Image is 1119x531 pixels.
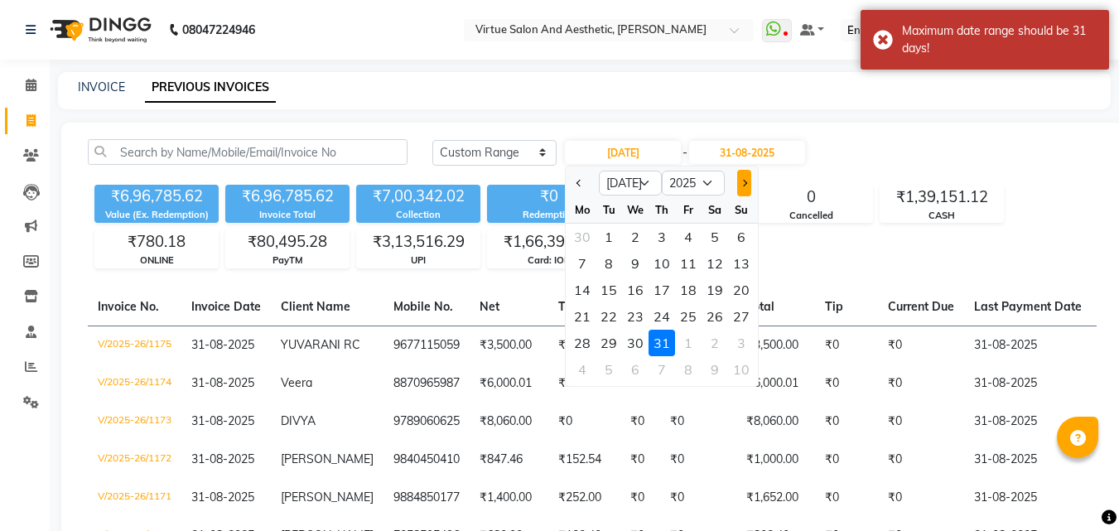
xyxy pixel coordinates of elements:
span: 31-08-2025 [191,337,254,352]
td: ₹6,000.01 [736,364,815,403]
div: ₹80,495.28 [226,230,349,253]
div: Monday, July 14, 2025 [569,277,596,303]
div: 25 [675,303,702,330]
button: Next month [737,170,751,196]
span: Invoice No. [98,299,159,314]
td: 31-08-2025 [964,403,1092,441]
a: PREVIOUS INVOICES [145,73,276,103]
div: ONLINE [95,253,218,268]
div: Tuesday, July 8, 2025 [596,250,622,277]
div: 7 [649,356,675,383]
b: 08047224946 [182,7,255,53]
span: Last Payment Date [974,299,1082,314]
div: Fr [675,196,702,223]
td: ₹6,000.01 [470,364,548,403]
div: Friday, August 8, 2025 [675,356,702,383]
div: CASH [880,209,1003,223]
div: Wednesday, July 16, 2025 [622,277,649,303]
div: Invoice Total [225,208,350,222]
span: Net [480,299,499,314]
div: Sunday, July 20, 2025 [728,277,755,303]
div: 3 [728,330,755,356]
td: ₹0 [660,441,736,479]
td: ₹3,500.00 [736,326,815,364]
div: 1 [675,330,702,356]
td: ₹1,652.00 [736,479,815,517]
td: ₹0 [660,403,736,441]
div: Saturday, July 12, 2025 [702,250,728,277]
div: Tuesday, July 1, 2025 [596,224,622,250]
div: 21 [569,303,596,330]
div: 28 [569,330,596,356]
div: Tu [596,196,622,223]
td: ₹0 [878,441,964,479]
div: Su [728,196,755,223]
div: Redemption [487,208,611,222]
div: 16 [622,277,649,303]
div: 31 [649,330,675,356]
span: Client Name [281,299,350,314]
div: Monday, July 21, 2025 [569,303,596,330]
div: 2 [702,330,728,356]
td: ₹8,060.00 [470,403,548,441]
td: 9677115059 [383,326,470,364]
td: ₹152.54 [548,441,620,479]
div: 7 [569,250,596,277]
div: 29 [596,330,622,356]
div: 1 [596,224,622,250]
div: Tuesday, August 5, 2025 [596,356,622,383]
div: 4 [675,224,702,250]
div: Sunday, July 27, 2025 [728,303,755,330]
div: Friday, July 4, 2025 [675,224,702,250]
td: 9789060625 [383,403,470,441]
div: Wednesday, July 23, 2025 [622,303,649,330]
div: Tuesday, July 22, 2025 [596,303,622,330]
div: Sunday, August 10, 2025 [728,356,755,383]
span: Veera [281,375,312,390]
div: Saturday, August 9, 2025 [702,356,728,383]
td: ₹0 [660,479,736,517]
div: Sa [702,196,728,223]
div: ₹1,39,151.12 [880,186,1003,209]
td: 8870965987 [383,364,470,403]
div: 23 [622,303,649,330]
div: Friday, July 11, 2025 [675,250,702,277]
div: 6 [728,224,755,250]
div: Value (Ex. Redemption) [94,208,219,222]
td: ₹252.00 [548,479,620,517]
td: V/2025-26/1175 [88,326,181,364]
div: Wednesday, July 2, 2025 [622,224,649,250]
div: 27 [728,303,755,330]
span: Tax [558,299,579,314]
span: [PERSON_NAME] [281,451,374,466]
td: ₹0 [878,326,964,364]
div: Wednesday, July 9, 2025 [622,250,649,277]
div: UPI [357,253,480,268]
td: ₹0 [620,441,660,479]
td: ₹0 [548,326,620,364]
div: 0 [750,186,872,209]
select: Select year [662,171,725,196]
div: Collection [356,208,480,222]
td: ₹0 [815,326,878,364]
span: 31-08-2025 [191,490,254,504]
div: Friday, August 1, 2025 [675,330,702,356]
div: Tuesday, July 29, 2025 [596,330,622,356]
span: DIVYA [281,413,316,428]
td: ₹3,500.00 [470,326,548,364]
td: ₹1,000.00 [736,441,815,479]
td: ₹0 [815,441,878,479]
div: We [622,196,649,223]
div: Monday, August 4, 2025 [569,356,596,383]
span: - [682,144,687,162]
div: 14 [569,277,596,303]
div: Th [649,196,675,223]
span: Current Due [888,299,954,314]
div: Thursday, July 31, 2025 [649,330,675,356]
div: ₹7,00,342.02 [356,185,480,208]
td: ₹0 [878,364,964,403]
td: 9840450410 [383,441,470,479]
div: Mo [569,196,596,223]
div: 5 [596,356,622,383]
span: YUVARANI RC [281,337,360,352]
